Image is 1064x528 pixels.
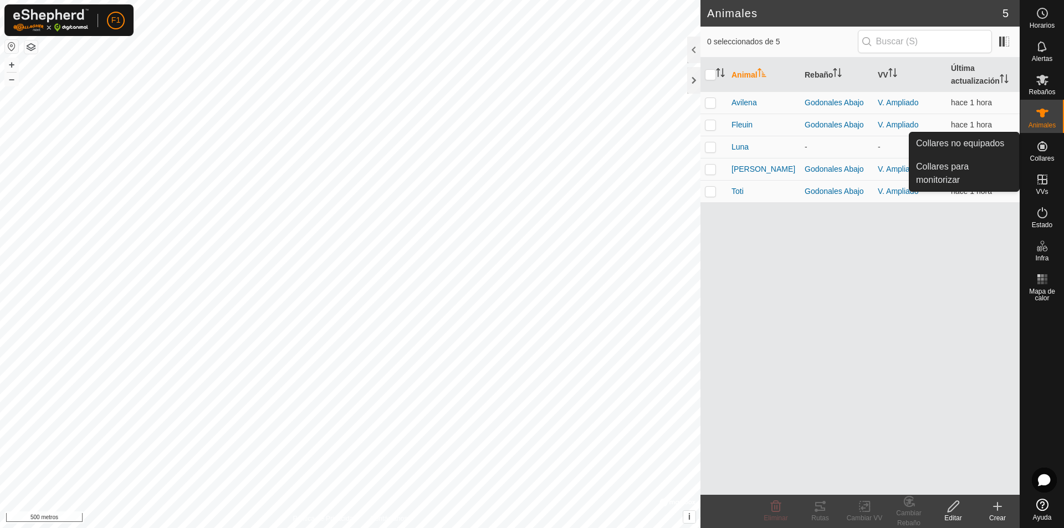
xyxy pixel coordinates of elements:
[707,37,780,46] font: 0 seleccionados de 5
[1035,254,1048,262] font: Infra
[878,120,918,129] a: V. Ampliado
[805,98,864,107] font: Godonales Abajo
[805,70,833,79] font: Rebaño
[111,16,120,24] font: F1
[811,514,828,522] font: Rutas
[951,98,992,107] span: 26 de agosto de 2025, 16:49
[1033,514,1052,521] font: Ayuda
[1032,55,1052,63] font: Alertas
[731,165,795,173] font: [PERSON_NAME]
[1036,188,1048,196] font: VVs
[951,64,1000,85] font: Última actualización
[878,142,881,151] font: -
[293,515,357,522] font: Política de Privacidad
[764,514,787,522] font: Eliminar
[888,70,897,79] p-sorticon: Activar para ordenar
[9,59,15,70] font: +
[805,142,807,151] font: -
[951,120,992,129] font: hace 1 hora
[805,165,864,173] font: Godonales Abajo
[293,514,357,524] a: Política de Privacidad
[1032,221,1052,229] font: Estado
[916,139,1004,148] font: Collares no equipados
[688,512,690,521] font: i
[5,40,18,53] button: Restablecer mapa
[370,515,407,522] font: Contáctanos
[24,40,38,54] button: Capas del Mapa
[1030,22,1055,29] font: Horarios
[13,9,89,32] img: Logotipo de Gallagher
[5,58,18,71] button: +
[805,120,864,129] font: Godonales Abajo
[916,162,969,184] font: Collares para monitorizar
[758,70,766,79] p-sorticon: Activar para ordenar
[909,132,1019,155] a: Collares no equipados
[731,98,757,107] font: Avilena
[731,120,753,129] font: Fleuin
[878,187,918,196] a: V. Ampliado
[878,98,918,107] a: V. Ampliado
[731,70,758,79] font: Animal
[847,514,883,522] font: Cambiar VV
[370,514,407,524] a: Contáctanos
[1020,494,1064,525] a: Ayuda
[1000,76,1009,85] p-sorticon: Activar para ordenar
[1029,288,1055,302] font: Mapa de calor
[716,70,725,79] p-sorticon: Activar para ordenar
[833,70,842,79] p-sorticon: Activar para ordenar
[896,509,921,527] font: Cambiar Rebaño
[5,73,18,86] button: –
[1002,7,1009,19] font: 5
[731,142,749,151] font: Luna
[9,73,14,85] font: –
[1030,155,1054,162] font: Collares
[951,120,992,129] span: 26 de agosto de 2025, 16:49
[1029,121,1056,129] font: Animales
[944,514,961,522] font: Editar
[683,511,695,523] button: i
[951,98,992,107] font: hace 1 hora
[1029,88,1055,96] font: Rebaños
[707,7,758,19] font: Animales
[858,30,992,53] input: Buscar (S)
[805,187,864,196] font: Godonales Abajo
[878,70,888,79] font: VV
[989,514,1006,522] font: Crear
[878,165,918,173] a: V. Ampliado
[731,187,744,196] font: Toti
[909,156,1019,191] a: Collares para monitorizar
